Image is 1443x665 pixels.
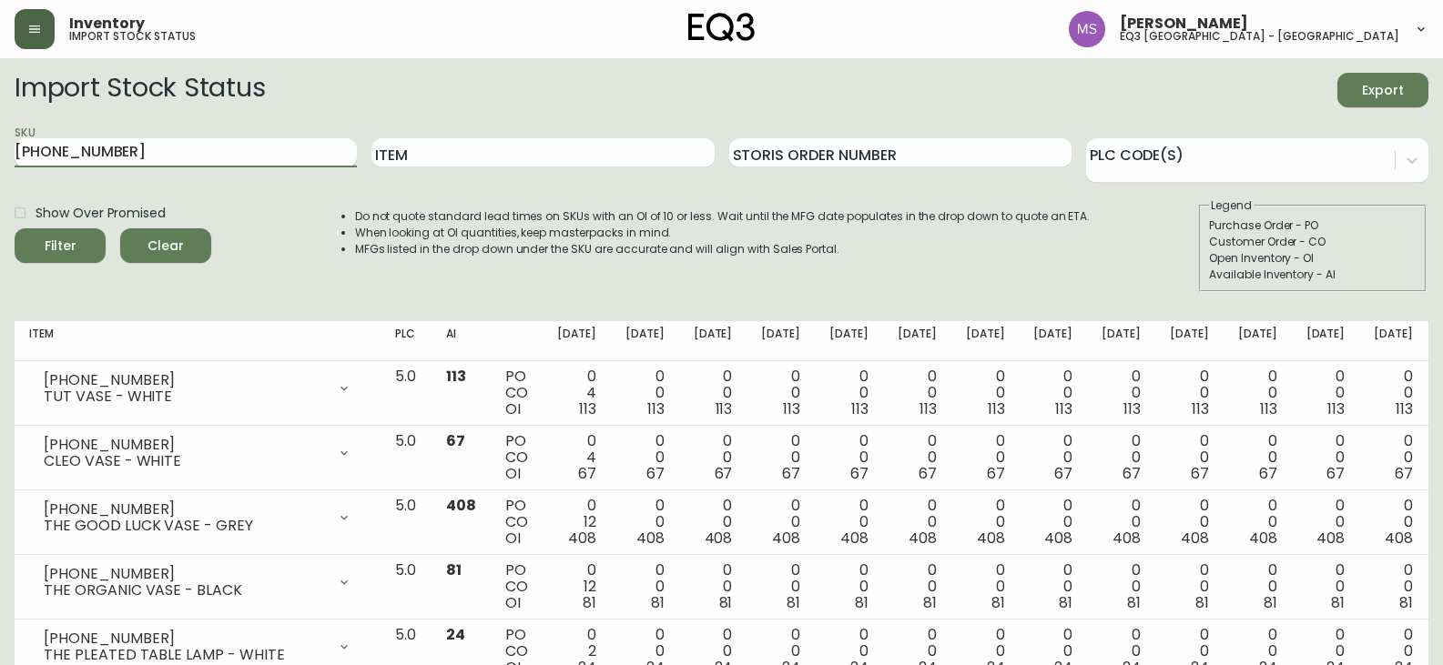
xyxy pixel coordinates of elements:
[1306,562,1346,611] div: 0 0
[898,433,937,482] div: 0 0
[923,592,937,613] span: 81
[1209,250,1417,267] div: Open Inventory - OI
[1238,562,1277,611] div: 0 0
[636,528,665,549] span: 408
[1385,528,1413,549] span: 408
[625,433,665,482] div: 0 0
[1170,433,1209,482] div: 0 0
[761,562,800,611] div: 0 0
[988,398,1005,419] span: 113
[1306,433,1346,482] div: 0 0
[505,368,528,418] div: PO CO
[1191,463,1209,484] span: 67
[715,463,733,484] span: 67
[446,624,465,645] span: 24
[625,498,665,547] div: 0 0
[1155,321,1224,361] th: [DATE]
[44,372,326,388] div: [PHONE_NUMBER]
[1337,73,1428,107] button: Export
[1113,528,1141,549] span: 408
[29,368,366,408] div: [PHONE_NUMBER]TUT VASE - WHITE
[355,241,1091,257] li: MFGs listed in the drop down under the SKU are accurate and will align with Sales Portal.
[1249,528,1277,549] span: 408
[29,498,366,538] div: [PHONE_NUMBER]THE GOOD LUCK VASE - GREY
[829,368,869,418] div: 0 0
[694,368,733,418] div: 0 0
[1260,398,1277,419] span: 113
[679,321,747,361] th: [DATE]
[611,321,679,361] th: [DATE]
[505,562,528,611] div: PO CO
[966,433,1005,482] div: 0 0
[977,528,1005,549] span: 408
[898,368,937,418] div: 0 0
[1374,433,1413,482] div: 0 0
[651,592,665,613] span: 81
[987,463,1005,484] span: 67
[787,592,800,613] span: 81
[1195,592,1209,613] span: 81
[761,368,800,418] div: 0 0
[45,235,76,257] div: Filter
[44,566,326,582] div: [PHONE_NUMBER]
[1396,398,1413,419] span: 113
[815,321,883,361] th: [DATE]
[44,582,326,599] div: THE ORGANIC VASE - BLACK
[1209,197,1254,214] legend: Legend
[829,562,869,611] div: 0 0
[1087,321,1155,361] th: [DATE]
[694,498,733,547] div: 0 0
[1374,562,1413,611] div: 0 0
[829,498,869,547] div: 0 0
[1306,368,1346,418] div: 0 0
[1209,267,1417,283] div: Available Inventory - AI
[543,321,611,361] th: [DATE]
[919,463,937,484] span: 67
[446,366,466,387] span: 113
[829,433,869,482] div: 0 0
[29,433,366,473] div: [PHONE_NUMBER]CLEO VASE - WHITE
[583,592,596,613] span: 81
[920,398,937,419] span: 113
[909,528,937,549] span: 408
[557,498,596,547] div: 0 12
[1374,368,1413,418] div: 0 0
[446,559,462,580] span: 81
[783,398,800,419] span: 113
[772,528,800,549] span: 408
[1123,463,1141,484] span: 67
[694,433,733,482] div: 0 0
[1055,398,1072,419] span: 113
[1192,398,1209,419] span: 113
[855,592,869,613] span: 81
[557,368,596,418] div: 0 4
[991,592,1005,613] span: 81
[44,647,326,663] div: THE PLEATED TABLE LAMP - WHITE
[505,592,521,613] span: OI
[719,592,733,613] span: 81
[1033,498,1072,547] div: 0 0
[1259,463,1277,484] span: 67
[1123,398,1141,419] span: 113
[1399,592,1413,613] span: 81
[44,437,326,453] div: [PHONE_NUMBER]
[1102,498,1141,547] div: 0 0
[381,555,432,620] td: 5.0
[851,398,869,419] span: 113
[1102,433,1141,482] div: 0 0
[850,463,869,484] span: 67
[15,73,265,107] h2: Import Stock Status
[69,16,145,31] span: Inventory
[135,235,197,257] span: Clear
[120,228,211,263] button: Clear
[716,398,733,419] span: 113
[1331,592,1345,613] span: 81
[568,528,596,549] span: 408
[1033,562,1072,611] div: 0 0
[578,463,596,484] span: 67
[1044,528,1072,549] span: 408
[1264,592,1277,613] span: 81
[646,463,665,484] span: 67
[1209,217,1417,234] div: Purchase Order - PO
[355,225,1091,241] li: When looking at OI quantities, keep masterpacks in mind.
